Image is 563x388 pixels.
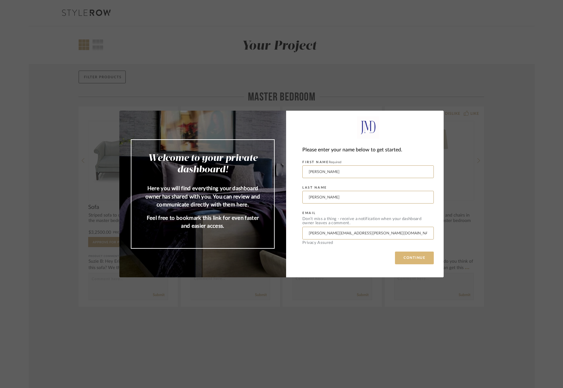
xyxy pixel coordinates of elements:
[144,214,261,230] p: Feel free to bookmark this link for even faster and easier access.
[302,165,434,178] input: Enter First Name
[302,160,341,164] label: FIRST NAME
[144,184,261,209] p: Here you will find everything your dashboard owner has shared with you. You can review and commun...
[302,186,327,190] label: LAST NAME
[302,146,434,154] div: Please enter your name below to get started.
[302,217,434,225] div: Don’t miss a thing - receive a notification when your dashboard owner leaves a comment.
[302,211,316,215] label: EMAIL
[144,153,261,176] h2: Welcome to your private dashboard!
[329,161,341,164] span: Required
[395,252,434,264] button: CONTINUE
[302,191,434,204] input: Enter Last Name
[302,227,434,239] input: Enter Email
[302,241,434,245] div: Privacy Assured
